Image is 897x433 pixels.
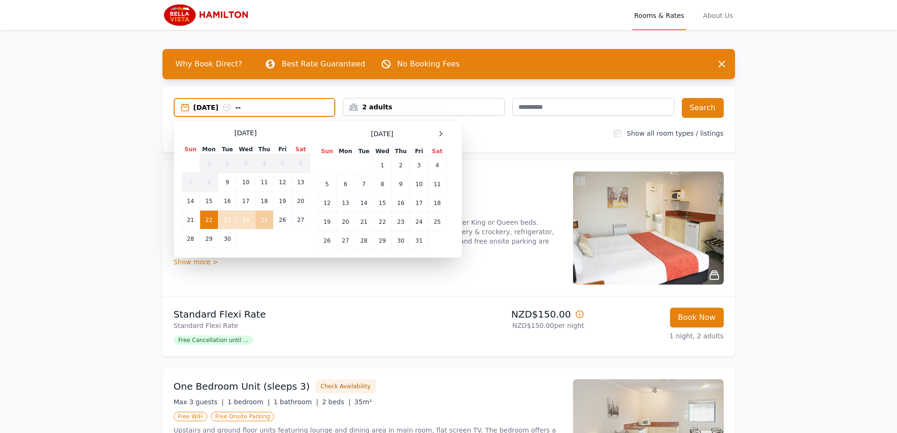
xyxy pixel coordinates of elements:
th: Mon [200,145,218,154]
td: 26 [274,211,291,229]
p: Best Rate Guaranteed [282,58,365,70]
button: Search [682,98,724,118]
td: 16 [218,192,236,211]
td: 18 [428,194,446,212]
p: NZD$150.00 [453,308,584,321]
span: 2 beds | [322,398,351,406]
td: 7 [181,173,200,192]
td: 8 [373,175,391,194]
th: Fri [274,145,291,154]
span: 1 bathroom | [274,398,318,406]
td: 4 [255,154,274,173]
td: 1 [200,154,218,173]
td: 26 [318,231,336,250]
td: 21 [181,211,200,229]
td: 9 [392,175,410,194]
th: Sat [428,147,446,156]
td: 3 [410,156,428,175]
span: Free WiFi [174,412,208,421]
td: 2 [392,156,410,175]
td: 12 [318,194,336,212]
div: Show more > [174,257,562,267]
td: 22 [373,212,391,231]
th: Tue [355,147,373,156]
td: 19 [318,212,336,231]
span: 35m² [355,398,372,406]
td: 24 [236,211,255,229]
label: Show all room types / listings [627,130,723,137]
td: 10 [236,173,255,192]
p: NZD$150.00 per night [453,321,584,330]
th: Fri [410,147,428,156]
td: 6 [291,154,310,173]
th: Wed [236,145,255,154]
td: 31 [410,231,428,250]
div: 2 adults [343,102,504,112]
th: Sun [318,147,336,156]
td: 14 [181,192,200,211]
td: 9 [218,173,236,192]
td: 29 [373,231,391,250]
td: 3 [236,154,255,173]
p: 1 night, 2 adults [592,331,724,341]
td: 10 [410,175,428,194]
td: 20 [291,192,310,211]
span: Free Onsite Parking [211,412,274,421]
td: 7 [355,175,373,194]
td: 13 [291,173,310,192]
td: 22 [200,211,218,229]
td: 21 [355,212,373,231]
button: Book Now [670,308,724,327]
td: 15 [200,192,218,211]
td: 25 [428,212,446,231]
th: Mon [336,147,355,156]
td: 4 [428,156,446,175]
p: Standard Flexi Rate [174,308,445,321]
span: Why Book Direct? [168,55,250,74]
th: Thu [392,147,410,156]
td: 29 [200,229,218,248]
th: Tue [218,145,236,154]
td: 17 [410,194,428,212]
td: 11 [428,175,446,194]
td: 17 [236,192,255,211]
span: 1 bedroom | [227,398,270,406]
span: Free Cancellation until ... [174,335,253,345]
p: No Booking Fees [397,58,460,70]
td: 27 [336,231,355,250]
td: 20 [336,212,355,231]
td: 5 [318,175,336,194]
td: 16 [392,194,410,212]
p: Standard Flexi Rate [174,321,445,330]
th: Thu [255,145,274,154]
button: Check Availability [315,379,376,393]
td: 5 [274,154,291,173]
td: 18 [255,192,274,211]
th: Wed [373,147,391,156]
td: 30 [392,231,410,250]
td: 14 [355,194,373,212]
td: 13 [336,194,355,212]
td: 30 [218,229,236,248]
td: 25 [255,211,274,229]
td: 19 [274,192,291,211]
td: 28 [355,231,373,250]
td: 6 [336,175,355,194]
td: 12 [274,173,291,192]
td: 2 [218,154,236,173]
img: Bella Vista Hamilton [162,4,253,26]
th: Sat [291,145,310,154]
td: 24 [410,212,428,231]
td: 11 [255,173,274,192]
td: 28 [181,229,200,248]
span: [DATE] [371,129,393,139]
h3: One Bedroom Unit (sleeps 3) [174,380,310,393]
div: [DATE] -- [194,103,335,112]
span: Max 3 guests | [174,398,224,406]
td: 8 [200,173,218,192]
td: 15 [373,194,391,212]
td: 23 [392,212,410,231]
td: 27 [291,211,310,229]
td: 1 [373,156,391,175]
span: [DATE] [234,128,257,138]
